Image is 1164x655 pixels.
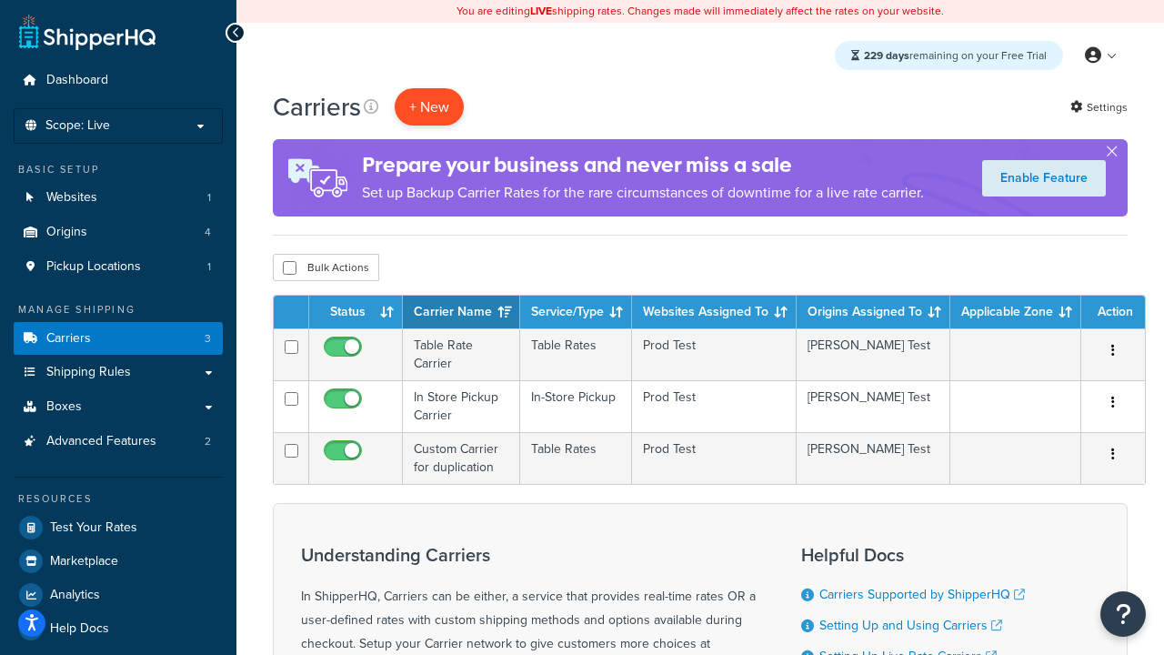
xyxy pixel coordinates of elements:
[797,432,950,484] td: [PERSON_NAME] Test
[403,432,520,484] td: Custom Carrier for duplication
[207,190,211,206] span: 1
[530,3,552,19] b: LIVE
[205,225,211,240] span: 4
[403,296,520,328] th: Carrier Name: activate to sort column ascending
[46,73,108,88] span: Dashboard
[46,399,82,415] span: Boxes
[205,434,211,449] span: 2
[14,181,223,215] a: Websites 1
[632,296,797,328] th: Websites Assigned To: activate to sort column ascending
[520,432,632,484] td: Table Rates
[14,356,223,389] a: Shipping Rules
[14,511,223,544] a: Test Your Rates
[309,296,403,328] th: Status: activate to sort column ascending
[632,328,797,380] td: Prod Test
[46,225,87,240] span: Origins
[14,322,223,356] li: Carriers
[819,585,1025,604] a: Carriers Supported by ShipperHQ
[797,296,950,328] th: Origins Assigned To: activate to sort column ascending
[395,88,464,126] button: + New
[273,139,362,217] img: ad-rules-rateshop-fe6ec290ccb7230408bd80ed9643f0289d75e0ffd9eb532fc0e269fcd187b520.png
[46,259,141,275] span: Pickup Locations
[19,14,156,50] a: ShipperHQ Home
[207,259,211,275] span: 1
[950,296,1081,328] th: Applicable Zone: activate to sort column ascending
[273,254,379,281] button: Bulk Actions
[14,250,223,284] li: Pickup Locations
[14,162,223,177] div: Basic Setup
[14,425,223,458] a: Advanced Features 2
[632,432,797,484] td: Prod Test
[50,588,100,603] span: Analytics
[520,328,632,380] td: Table Rates
[14,216,223,249] a: Origins 4
[14,216,223,249] li: Origins
[797,328,950,380] td: [PERSON_NAME] Test
[14,302,223,317] div: Manage Shipping
[14,545,223,578] a: Marketplace
[14,390,223,424] a: Boxes
[520,296,632,328] th: Service/Type: activate to sort column ascending
[14,491,223,507] div: Resources
[1081,296,1145,328] th: Action
[45,118,110,134] span: Scope: Live
[801,545,1039,565] h3: Helpful Docs
[301,545,756,565] h3: Understanding Carriers
[403,380,520,432] td: In Store Pickup Carrier
[14,425,223,458] li: Advanced Features
[14,322,223,356] a: Carriers 3
[273,89,361,125] h1: Carriers
[835,41,1063,70] div: remaining on your Free Trial
[1070,95,1128,120] a: Settings
[46,365,131,380] span: Shipping Rules
[50,520,137,536] span: Test Your Rates
[982,160,1106,196] a: Enable Feature
[205,331,211,347] span: 3
[797,380,950,432] td: [PERSON_NAME] Test
[362,180,924,206] p: Set up Backup Carrier Rates for the rare circumstances of downtime for a live rate carrier.
[14,250,223,284] a: Pickup Locations 1
[46,190,97,206] span: Websites
[14,64,223,97] a: Dashboard
[14,181,223,215] li: Websites
[632,380,797,432] td: Prod Test
[46,331,91,347] span: Carriers
[50,621,109,637] span: Help Docs
[50,554,118,569] span: Marketplace
[1100,591,1146,637] button: Open Resource Center
[864,47,909,64] strong: 229 days
[403,328,520,380] td: Table Rate Carrier
[362,150,924,180] h4: Prepare your business and never miss a sale
[46,434,156,449] span: Advanced Features
[14,612,223,645] a: Help Docs
[819,616,1002,635] a: Setting Up and Using Carriers
[14,579,223,611] a: Analytics
[520,380,632,432] td: In-Store Pickup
